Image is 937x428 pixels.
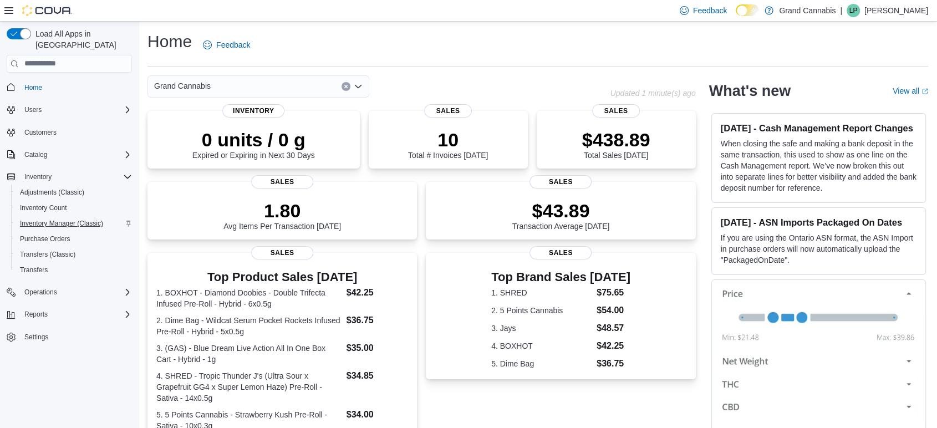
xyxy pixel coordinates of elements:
p: If you are using the Ontario ASN format, the ASN Import in purchase orders will now automatically... [721,232,916,266]
button: Users [2,102,136,118]
span: Sales [424,104,472,118]
dt: 4. SHRED - Tropic Thunder J's (Ultra Sour x Grapefruit GG4 x Super Lemon Haze) Pre-Roll - Sativa ... [156,370,342,404]
button: Purchase Orders [11,231,136,247]
span: Sales [251,246,313,259]
dt: 4. BOXHOT [491,340,592,351]
div: Avg Items Per Transaction [DATE] [223,200,341,231]
span: Dark Mode [736,16,736,17]
a: Transfers (Classic) [16,248,80,261]
dt: 2. Dime Bag - Wildcat Serum Pocket Rockets Infused Pre-Roll - Hybrid - 5x0.5g [156,315,342,337]
p: 0 units / 0 g [192,129,315,151]
p: Updated 1 minute(s) ago [610,89,695,98]
dt: 3. Jays [491,323,592,334]
span: Feedback [216,39,250,50]
button: Operations [2,284,136,300]
span: Load All Apps in [GEOGRAPHIC_DATA] [31,28,132,50]
span: Inventory [20,170,132,184]
input: Dark Mode [736,4,759,16]
h3: Top Product Sales [DATE] [156,271,408,284]
span: Settings [20,330,132,344]
span: Adjustments (Classic) [20,188,84,197]
a: Purchase Orders [16,232,75,246]
button: Users [20,103,46,116]
span: Catalog [24,150,47,159]
button: Inventory Count [11,200,136,216]
dd: $34.85 [347,369,409,383]
p: [PERSON_NAME] [864,4,928,17]
span: Transfers (Classic) [16,248,132,261]
dd: $42.25 [597,339,630,353]
a: Adjustments (Classic) [16,186,89,199]
button: Operations [20,286,62,299]
span: Users [24,105,42,114]
span: Users [20,103,132,116]
span: Transfers [20,266,48,274]
dt: 1. BOXHOT - Diamond Doobies - Double Trifecta Infused Pre-Roll - Hybrid - 6x0.5g [156,287,342,309]
dd: $48.57 [597,322,630,335]
button: Clear input [342,82,350,91]
a: Customers [20,126,61,139]
div: Logan Plut [847,4,860,17]
dt: 5. Dime Bag [491,358,592,369]
button: Inventory Manager (Classic) [11,216,136,231]
span: Feedback [693,5,727,16]
span: Operations [24,288,57,297]
span: Reports [20,308,132,321]
dd: $54.00 [597,304,630,317]
dt: 1. SHRED [491,287,592,298]
span: Home [24,83,42,92]
span: Catalog [20,148,132,161]
span: Sales [592,104,640,118]
dd: $75.65 [597,286,630,299]
span: LP [849,4,858,17]
button: Inventory [2,169,136,185]
span: Adjustments (Classic) [16,186,132,199]
span: Sales [529,246,592,259]
button: Transfers [11,262,136,278]
button: Inventory [20,170,56,184]
h3: [DATE] - ASN Imports Packaged On Dates [721,217,916,228]
svg: External link [921,88,928,95]
h3: [DATE] - Cash Management Report Changes [721,123,916,134]
button: Reports [2,307,136,322]
div: Transaction Average [DATE] [512,200,610,231]
dd: $35.00 [347,342,409,355]
span: Sales [251,175,313,188]
a: Inventory Count [16,201,72,215]
p: | [840,4,842,17]
div: Total Sales [DATE] [582,129,650,160]
span: Settings [24,333,48,342]
a: Transfers [16,263,52,277]
dd: $36.75 [597,357,630,370]
a: Home [20,81,47,94]
dt: 2. 5 Points Cannabis [491,305,592,316]
span: Transfers [16,263,132,277]
span: Inventory Manager (Classic) [16,217,132,230]
button: Catalog [20,148,52,161]
p: Grand Cannabis [779,4,836,17]
div: Total # Invoices [DATE] [408,129,488,160]
span: Home [20,80,132,94]
img: Cova [22,5,72,16]
span: Transfers (Classic) [20,250,75,259]
dd: $42.25 [347,286,409,299]
span: Customers [24,128,57,137]
button: Settings [2,329,136,345]
a: View allExternal link [893,86,928,95]
h1: Home [147,30,192,53]
button: Transfers (Classic) [11,247,136,262]
button: Adjustments (Classic) [11,185,136,200]
p: 1.80 [223,200,341,222]
button: Home [2,79,136,95]
span: Purchase Orders [16,232,132,246]
a: Settings [20,330,53,344]
p: 10 [408,129,488,151]
button: Reports [20,308,52,321]
p: $438.89 [582,129,650,151]
span: Operations [20,286,132,299]
p: When closing the safe and making a bank deposit in the same transaction, this used to show as one... [721,138,916,193]
span: Inventory [24,172,52,181]
span: Grand Cannabis [154,79,211,93]
button: Catalog [2,147,136,162]
dd: $36.75 [347,314,409,327]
